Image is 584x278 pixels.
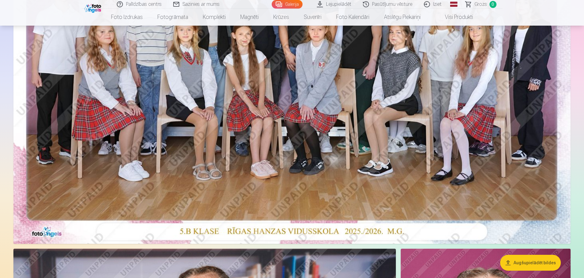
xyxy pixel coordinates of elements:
a: Visi produkti [428,9,480,26]
a: Magnēti [233,9,266,26]
a: Foto kalendāri [329,9,377,26]
img: /fa1 [84,2,103,13]
button: Augšupielādēt bildes [500,255,561,271]
span: 0 [489,1,496,8]
a: Atslēgu piekariņi [377,9,428,26]
a: Komplekti [195,9,233,26]
a: Krūzes [266,9,296,26]
a: Foto izdrukas [104,9,150,26]
a: Suvenīri [296,9,329,26]
span: Grozs [475,1,487,8]
a: Fotogrāmata [150,9,195,26]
